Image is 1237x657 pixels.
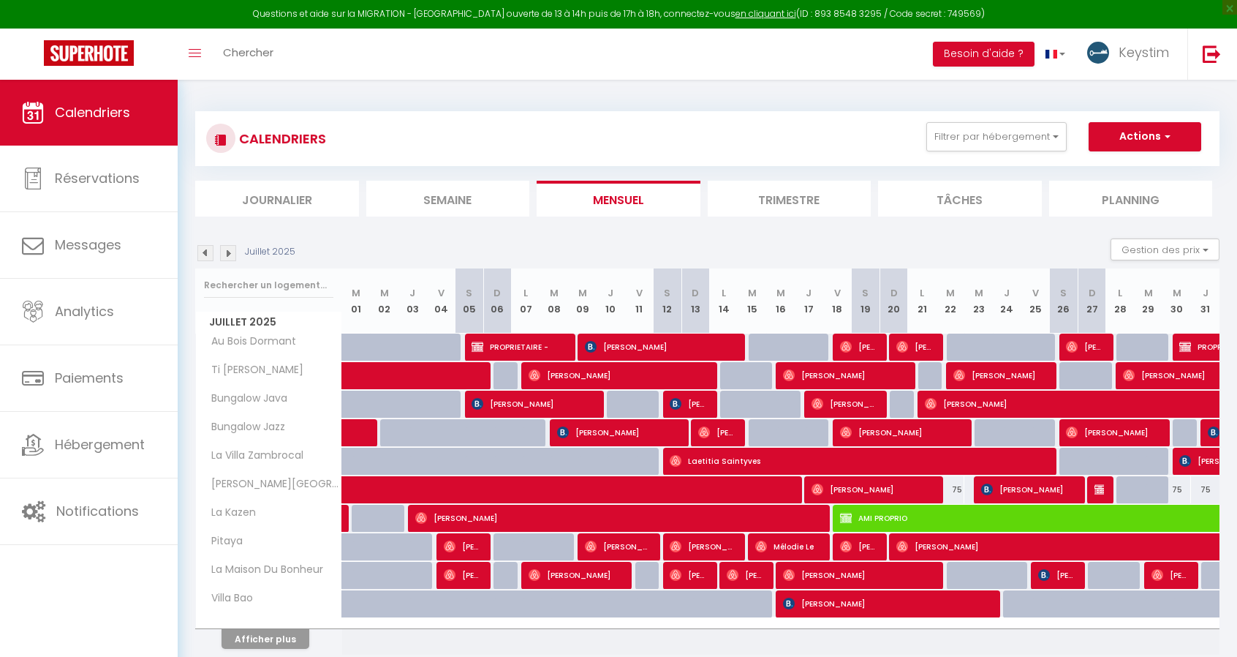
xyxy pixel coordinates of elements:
[840,333,878,361] span: [PERSON_NAME]
[953,361,1048,389] span: [PERSON_NAME]
[55,369,124,387] span: Paiements
[195,181,359,217] li: Journalier
[366,181,530,217] li: Semaine
[409,286,415,300] abbr: J
[1118,286,1122,300] abbr: L
[1049,181,1213,217] li: Planning
[585,533,651,560] span: [PERSON_NAME]
[352,286,360,300] abbr: M
[523,286,528,300] abbr: L
[550,286,559,300] abbr: M
[198,505,260,521] span: La Kazen
[56,502,139,520] span: Notifications
[625,269,654,334] th: 11
[1021,269,1050,334] th: 25
[198,448,307,464] span: La Villa Zambrocal
[681,269,710,334] th: 13
[1191,476,1219,503] div: 75
[444,561,482,589] span: [PERSON_NAME]
[466,286,472,300] abbr: S
[1191,269,1219,334] th: 31
[1066,333,1104,361] span: [PERSON_NAME]
[738,269,767,334] th: 15
[529,561,624,589] span: [PERSON_NAME]
[766,269,795,334] th: 16
[557,418,681,446] span: [PERSON_NAME]
[692,286,699,300] abbr: D
[1173,286,1181,300] abbr: M
[1038,561,1076,589] span: [PERSON_NAME]
[444,533,482,560] span: [PERSON_NAME]
[427,269,455,334] th: 04
[1162,269,1191,334] th: 30
[812,476,935,503] span: [PERSON_NAME]
[380,286,389,300] abbr: M
[55,236,121,254] span: Messages
[670,447,1050,475] span: Laetitia Saintyves
[783,561,935,589] span: [PERSON_NAME]
[1176,596,1237,657] iframe: LiveChat chat widget
[222,629,309,649] button: Afficher plus
[755,533,822,560] span: Mélodie Le
[472,333,567,361] span: PROPRIETAIRE -
[908,269,937,334] th: 21
[398,269,427,334] th: 03
[795,269,823,334] th: 17
[1144,286,1153,300] abbr: M
[1151,561,1189,589] span: [PERSON_NAME]
[783,361,907,389] span: [PERSON_NAME]
[55,103,130,121] span: Calendriers
[920,286,924,300] abbr: L
[735,7,796,20] a: en cliquant ici
[937,269,965,334] th: 22
[1111,239,1219,260] button: Gestion des prix
[851,269,879,334] th: 19
[946,286,955,300] abbr: M
[862,286,869,300] abbr: S
[204,272,333,299] input: Rechercher un logement...
[1094,476,1104,503] span: [PERSON_NAME]
[578,286,587,300] abbr: M
[198,476,344,492] span: [PERSON_NAME][GEOGRAPHIC_DATA]
[1203,286,1208,300] abbr: J
[937,476,965,503] div: 75
[1203,45,1221,63] img: logout
[698,418,736,446] span: [PERSON_NAME]
[776,286,785,300] abbr: M
[1060,286,1067,300] abbr: S
[1004,286,1010,300] abbr: J
[783,590,992,617] span: [PERSON_NAME]
[964,269,993,334] th: 23
[1049,269,1078,334] th: 26
[748,286,757,300] abbr: M
[1089,286,1096,300] abbr: D
[879,269,908,334] th: 20
[235,122,326,155] h3: CALENDRIERS
[55,435,145,454] span: Hébergement
[55,302,114,320] span: Analytics
[806,286,812,300] abbr: J
[223,45,273,60] span: Chercher
[926,122,1067,151] button: Filtrer par hébergement
[44,40,134,66] img: Super Booking
[198,533,253,549] span: Pitaya
[834,286,841,300] abbr: V
[1032,286,1039,300] abbr: V
[438,286,445,300] abbr: V
[198,334,300,350] span: Au Bois Dormant
[483,269,512,334] th: 06
[198,562,327,578] span: La Maison Du Bonheur
[653,269,681,334] th: 12
[840,418,964,446] span: [PERSON_NAME]
[608,286,613,300] abbr: J
[415,504,824,532] span: [PERSON_NAME]
[493,286,501,300] abbr: D
[1106,269,1135,334] th: 28
[1087,42,1109,64] img: ...
[198,362,307,378] span: Ti [PERSON_NAME]
[812,390,878,418] span: [PERSON_NAME]
[933,42,1034,67] button: Besoin d'aide ?
[198,419,289,435] span: Bungalow Jazz
[245,245,295,259] p: Juillet 2025
[370,269,398,334] th: 02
